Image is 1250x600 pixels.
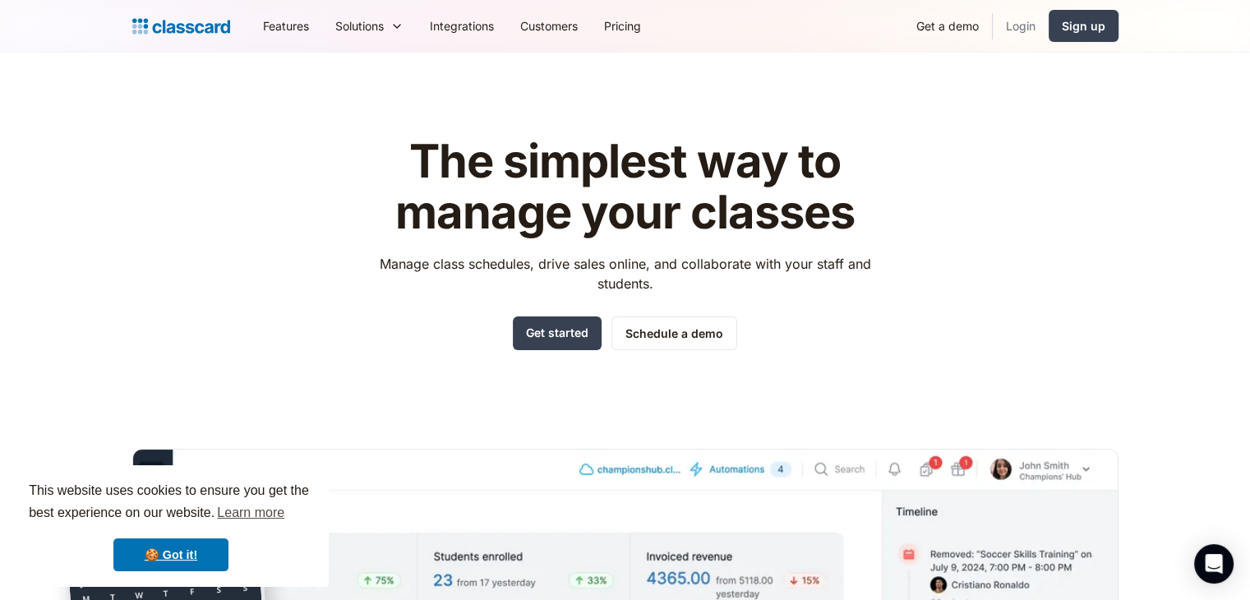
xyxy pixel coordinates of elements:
[513,316,602,350] a: Get started
[13,465,329,587] div: cookieconsent
[993,7,1049,44] a: Login
[364,254,886,293] p: Manage class schedules, drive sales online, and collaborate with your staff and students.
[507,7,591,44] a: Customers
[903,7,992,44] a: Get a demo
[417,7,507,44] a: Integrations
[214,501,287,525] a: learn more about cookies
[591,7,654,44] a: Pricing
[335,17,384,35] div: Solutions
[1194,544,1234,584] div: Open Intercom Messenger
[364,136,886,238] h1: The simplest way to manage your classes
[611,316,737,350] a: Schedule a demo
[322,7,417,44] div: Solutions
[113,538,228,571] a: dismiss cookie message
[250,7,322,44] a: Features
[29,481,313,525] span: This website uses cookies to ensure you get the best experience on our website.
[1062,17,1105,35] div: Sign up
[1049,10,1119,42] a: Sign up
[132,15,230,38] a: Logo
